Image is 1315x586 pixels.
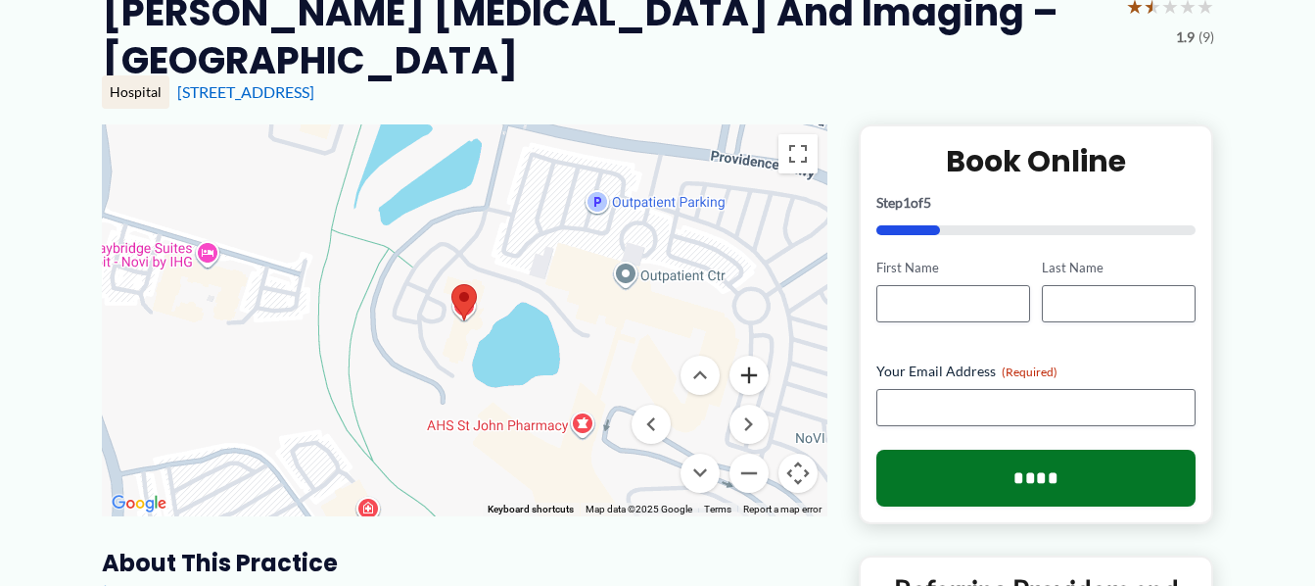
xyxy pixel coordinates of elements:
[488,503,574,516] button: Keyboard shortcuts
[743,504,822,514] a: Report a map error
[586,504,692,514] span: Map data ©2025 Google
[729,454,769,493] button: Zoom out
[177,82,314,101] a: [STREET_ADDRESS]
[102,548,827,578] h3: About this practice
[778,454,818,493] button: Map camera controls
[729,356,769,395] button: Zoom in
[632,405,671,444] button: Move left
[1198,24,1214,50] span: (9)
[876,259,1030,277] label: First Name
[681,454,720,493] button: Move down
[903,194,911,211] span: 1
[107,491,171,516] img: Google
[778,134,818,173] button: Toggle fullscreen view
[704,504,731,514] a: Terms (opens in new tab)
[1042,259,1196,277] label: Last Name
[1002,365,1057,379] span: (Required)
[1176,24,1195,50] span: 1.9
[681,356,720,395] button: Move up
[102,75,169,109] div: Hospital
[107,491,171,516] a: Open this area in Google Maps (opens a new window)
[876,362,1197,381] label: Your Email Address
[923,194,931,211] span: 5
[729,405,769,444] button: Move right
[876,196,1197,210] p: Step of
[876,142,1197,180] h2: Book Online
